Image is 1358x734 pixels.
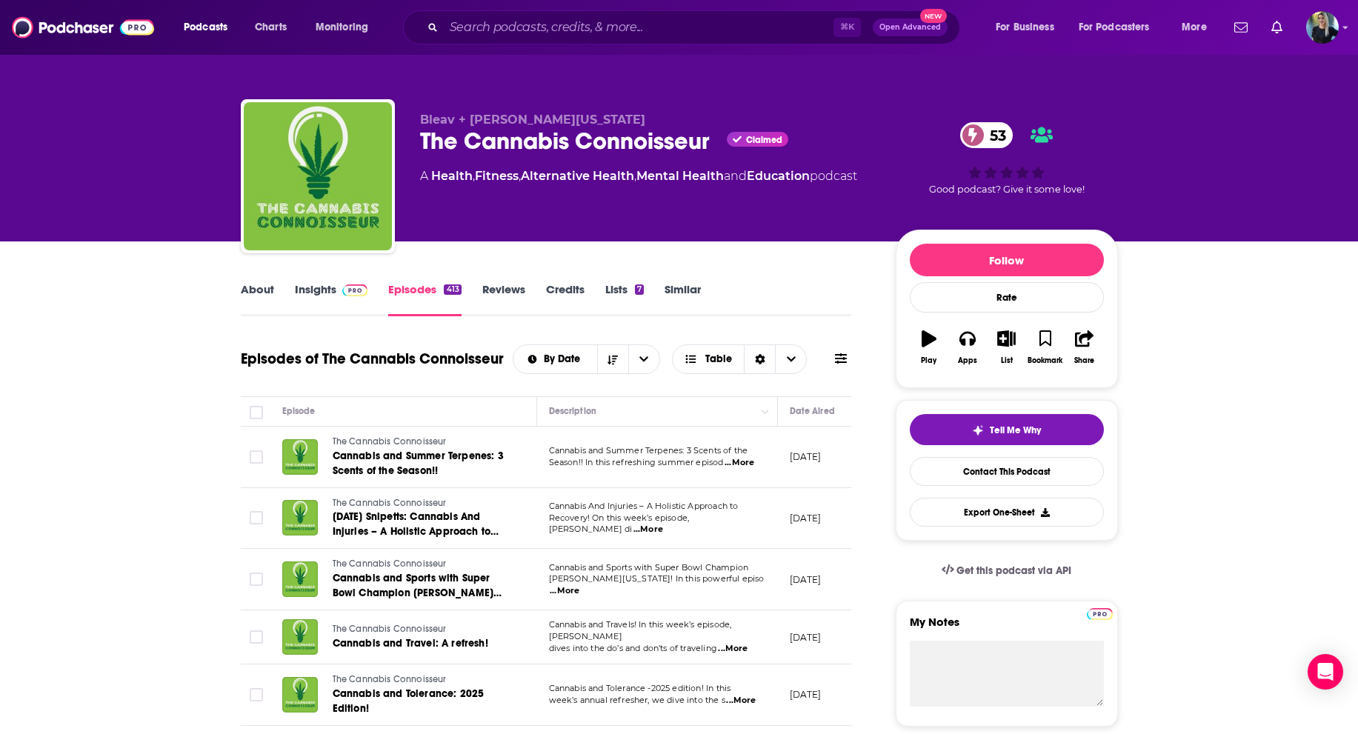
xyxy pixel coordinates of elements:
a: The Cannabis Connoisseur [333,497,510,510]
button: open menu [513,354,597,364]
span: Toggle select row [250,511,263,524]
img: tell me why sparkle [972,424,984,436]
div: Description [549,402,596,420]
button: Play [910,321,948,374]
a: Contact This Podcast [910,457,1104,486]
button: Column Actions [756,403,774,421]
span: week’s annual refresher, we dive into the s [549,695,725,705]
a: Similar [665,282,701,316]
span: The Cannabis Connoisseur [333,674,447,684]
a: Education [747,169,810,183]
a: Show notifications dropdown [1265,15,1288,40]
img: Podchaser Pro [342,284,368,296]
a: Cannabis and Sports with Super Bowl Champion [PERSON_NAME][US_STATE]! [333,571,510,601]
span: Good podcast? Give it some love! [929,184,1085,195]
p: [DATE] [790,450,822,463]
div: 53Good podcast? Give it some love! [896,113,1118,204]
button: open menu [1069,16,1171,39]
a: About [241,282,274,316]
span: Get this podcast via API [956,564,1071,577]
img: The Cannabis Connoisseur [244,102,392,250]
p: [DATE] [790,573,822,586]
span: Cannabis and Summer Terpenes: 3 Scents of the Season!! [333,450,504,477]
a: Reviews [482,282,525,316]
span: Tell Me Why [990,424,1041,436]
span: The Cannabis Connoisseur [333,436,447,447]
a: Health [431,169,473,183]
div: Date Aired [790,402,835,420]
a: Alternative Health [521,169,634,183]
a: Credits [546,282,585,316]
button: open menu [305,16,387,39]
a: [DATE] Snipetts: Cannabis And Injuries – A Holistic Approach to Recovery! [333,510,510,539]
a: Charts [245,16,296,39]
span: Bleav + [PERSON_NAME][US_STATE] [420,113,645,127]
div: A podcast [420,167,857,185]
a: Lists7 [605,282,644,316]
span: Cannabis and Travel: A refresh! [333,637,488,650]
a: The Cannabis Connoisseur [333,673,510,687]
span: The Cannabis Connoisseur [333,624,447,634]
h2: Choose List sort [513,344,660,374]
button: open menu [173,16,247,39]
div: Open Intercom Messenger [1308,654,1343,690]
span: , [519,169,521,183]
span: Recovery! On this week’s episode, [PERSON_NAME] di [549,513,690,535]
span: Cannabis and Travels! In this week’s episode, [PERSON_NAME] [549,619,732,641]
span: Cannabis and Sports with Super Bowl Champion [PERSON_NAME][US_STATE]! [333,572,502,614]
span: For Podcasters [1079,17,1150,38]
label: My Notes [910,615,1104,641]
span: [PERSON_NAME][US_STATE]! In this powerful episo [549,573,765,584]
span: Cannabis And Injuries – A Holistic Approach to [549,501,739,511]
a: The Cannabis Connoisseur [333,623,509,636]
span: Cannabis and Tolerance -2025 edition! In this [549,683,731,693]
a: Cannabis and Summer Terpenes: 3 Scents of the Season!! [333,449,510,478]
p: [DATE] [790,631,822,644]
div: Sort Direction [744,345,775,373]
span: , [473,169,475,183]
span: ...More [633,524,663,536]
button: List [987,321,1025,374]
span: The Cannabis Connoisseur [333,558,447,569]
a: The Cannabis Connoisseur [333,558,510,571]
div: 7 [635,284,644,295]
span: [DATE] Snipetts: Cannabis And Injuries – A Holistic Approach to Recovery! [333,510,499,553]
button: Choose View [672,344,808,374]
span: The Cannabis Connoisseur [333,498,447,508]
a: Cannabis and Travel: A refresh! [333,636,509,651]
a: InsightsPodchaser Pro [295,282,368,316]
div: Search podcasts, credits, & more... [417,10,974,44]
button: tell me why sparkleTell Me Why [910,414,1104,445]
span: Toggle select row [250,688,263,701]
span: Charts [255,17,287,38]
span: New [920,9,947,23]
button: open menu [985,16,1073,39]
div: 413 [444,284,461,295]
input: Search podcasts, credits, & more... [444,16,833,39]
span: 53 [975,122,1013,148]
span: ...More [726,695,756,707]
img: Podchaser - Follow, Share and Rate Podcasts [12,13,154,41]
span: Toggle select row [250,573,263,586]
button: Share [1065,321,1103,374]
span: ...More [550,585,579,597]
a: Fitness [475,169,519,183]
button: open menu [628,345,659,373]
div: Bookmark [1028,356,1062,365]
button: Apps [948,321,987,374]
button: Sort Direction [597,345,628,373]
span: More [1182,17,1207,38]
span: Podcasts [184,17,227,38]
div: Play [921,356,936,365]
div: Rate [910,282,1104,313]
span: Claimed [746,136,782,144]
span: dives into the do’s and don’ts of traveling [549,643,717,653]
a: Cannabis and Tolerance: 2025 Edition! [333,687,510,716]
span: Cannabis and Tolerance: 2025 Edition! [333,687,485,715]
a: Episodes413 [388,282,461,316]
span: Toggle select row [250,450,263,464]
span: Monitoring [316,17,368,38]
span: ⌘ K [833,18,861,37]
